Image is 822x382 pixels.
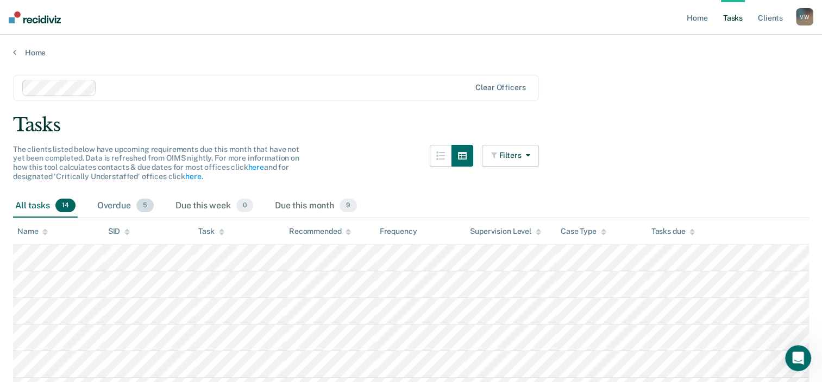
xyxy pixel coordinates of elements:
div: Task [198,227,224,236]
span: 0 [236,199,253,213]
button: Filters [482,145,539,167]
div: Tasks [13,114,809,136]
span: The clients listed below have upcoming requirements due this month that have not yet been complet... [13,145,299,181]
div: Supervision Level [470,227,541,236]
div: All tasks14 [13,194,78,218]
div: Name [17,227,48,236]
span: 5 [136,199,154,213]
a: Home [13,48,809,58]
a: here [185,172,201,181]
div: Case Type [561,227,606,236]
div: Tasks due [651,227,695,236]
span: 14 [55,199,76,213]
div: Overdue5 [95,194,156,218]
div: Due this month9 [273,194,359,218]
iframe: Intercom live chat [785,345,811,371]
div: Recommended [289,227,351,236]
span: 9 [340,199,357,213]
div: SID [108,227,130,236]
div: V W [796,8,813,26]
a: here [248,163,263,171]
div: Frequency [380,227,417,236]
div: Clear officers [475,83,525,92]
button: VW [796,8,813,26]
div: Due this week0 [173,194,255,218]
img: Recidiviz [9,11,61,23]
